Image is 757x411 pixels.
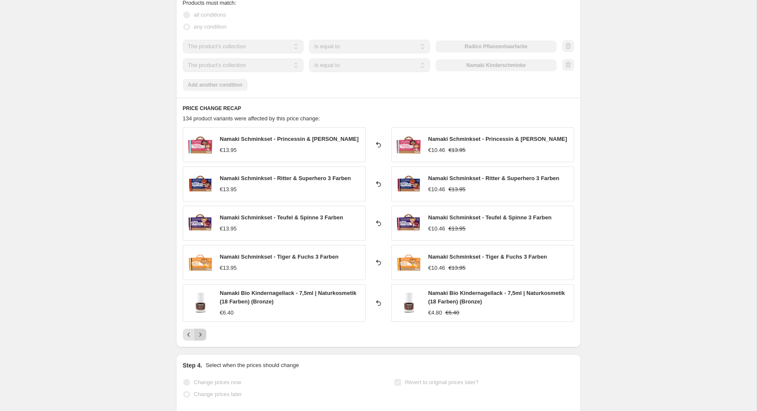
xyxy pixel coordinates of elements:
img: bronze_80x.jpg [188,290,213,316]
h2: Step 4. [183,361,202,370]
span: Namaki Schminkset - Tiger & Fuchs 3 Farben [428,254,547,260]
div: €4.80 [428,309,442,317]
img: kitdemaquillagebioNamaki3couleursTigre_Renard-vueface_80x.jpg [188,250,213,275]
span: Namaki Bio Kindernagellack - 7,5ml | Naturkosmetik (18 Farben) (Bronze) [220,290,357,305]
img: kitdemaquillagebioNamaki3couleursPrincesse_Licorne-vueface_80x.jpg [188,132,213,157]
span: Namaki Schminkset - Princessin & [PERSON_NAME] [220,136,359,142]
div: €6.40 [220,309,234,317]
nav: Pagination [183,329,206,341]
div: €13.95 [220,185,237,194]
div: €10.46 [428,146,445,154]
span: Revert to original prices later? [405,379,479,385]
span: Change prices now [194,379,241,385]
div: €13.95 [220,264,237,272]
span: Namaki Schminkset - Tiger & Fuchs 3 Farben [220,254,339,260]
span: any condition [194,23,227,30]
div: €13.95 [220,146,237,154]
strike: €13.95 [448,264,465,272]
div: €10.46 [428,264,445,272]
div: €13.95 [220,224,237,233]
span: Namaki Schminkset - Teufel & Spinne 3 Farben [220,214,343,221]
img: kitdemaquillagebioNamaki3couleursNinja_Super-heros-vueface_d4186276-9016-4349-88e5-39cfa0035429_8... [188,171,213,197]
span: Namaki Bio Kindernagellack - 7,5ml | Naturkosmetik (18 Farben) (Bronze) [428,290,565,305]
span: all conditions [194,12,226,18]
strike: €6.40 [445,309,459,317]
strike: €13.95 [448,185,465,194]
img: kitdemaquillagebioNamaki3couleursPrincesse_Licorne-vueface_80x.jpg [396,132,422,157]
img: kitdemaquillagebioNamaki3couleursNinja_Super-heros-vueface_d4186276-9016-4349-88e5-39cfa0035429_8... [396,171,422,197]
strike: €13.95 [448,224,465,233]
span: 134 product variants were affected by this price change: [183,115,320,122]
img: kitdemaquillagebioNamaki3couleursTigre_Renard-vueface_80x.jpg [396,250,422,275]
span: Namaki Schminkset - Ritter & Superhero 3 Farben [220,175,351,181]
span: Namaki Schminkset - Ritter & Superhero 3 Farben [428,175,560,181]
img: kitdemaquillagebioNamaki3couleursDiableetAraignee-vueface_80x.jpg [396,210,422,236]
img: kitdemaquillagebioNamaki3couleursDiableetAraignee-vueface_80x.jpg [188,210,213,236]
button: Previous [183,329,195,341]
button: Next [194,329,206,341]
div: €10.46 [428,224,445,233]
span: Namaki Schminkset - Princessin & [PERSON_NAME] [428,136,567,142]
h6: PRICE CHANGE RECAP [183,105,574,112]
span: Namaki Schminkset - Teufel & Spinne 3 Farben [428,214,552,221]
img: bronze_80x.jpg [396,290,422,316]
strike: €13.95 [448,146,465,154]
span: Change prices later [194,391,242,397]
p: Select when the prices should change [205,361,299,370]
div: €10.46 [428,185,445,194]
